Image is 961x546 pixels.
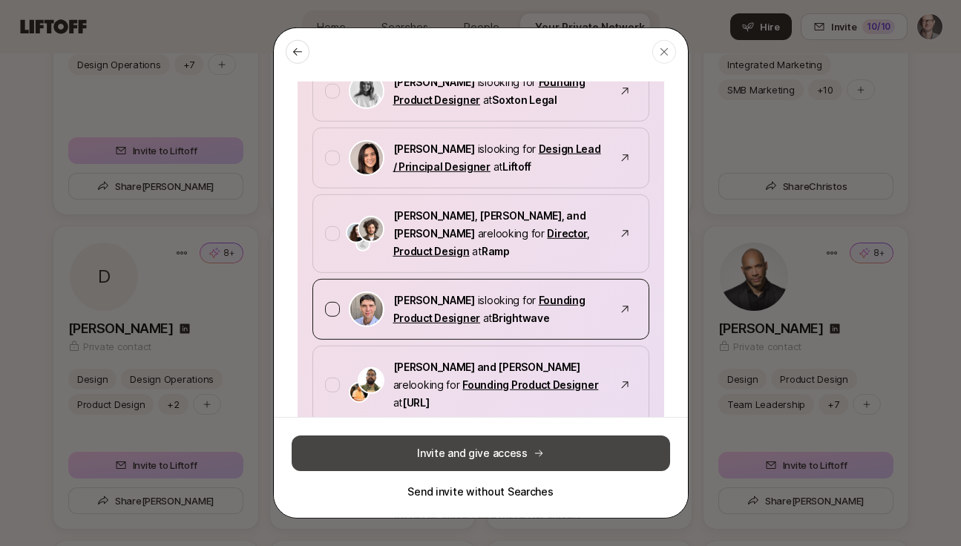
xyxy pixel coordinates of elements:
[350,74,383,107] img: Logan Brown
[393,142,475,154] span: [PERSON_NAME]
[292,435,670,470] button: Invite and give access
[402,395,430,408] span: [URL]
[482,244,510,257] span: Ramp
[393,75,475,88] span: [PERSON_NAME]
[393,142,601,172] a: Design Lead / Principal Designer
[359,217,383,240] img: Diego Zaks
[393,226,590,257] a: Director, Product Design
[393,291,604,326] p: is looking for at
[393,73,604,108] p: is looking for at
[393,208,586,239] span: [PERSON_NAME], [PERSON_NAME], and [PERSON_NAME]
[393,358,604,411] p: are looking for at
[492,311,549,323] span: Brightwave
[350,383,368,401] img: Karttikeya Mangalam
[492,93,557,105] span: Soxton Legal
[347,224,365,242] img: Monica Althoff
[393,293,586,323] a: Founding Product Designer
[393,139,604,175] p: is looking for at
[350,292,383,325] img: Mike Conover
[393,293,475,306] span: [PERSON_NAME]
[393,360,580,372] span: [PERSON_NAME] and [PERSON_NAME]
[359,368,383,392] img: Shubh Gupta
[393,206,604,260] p: are looking for at
[502,159,531,172] span: Liftoff
[350,141,383,174] img: Eleanor Morgan
[462,378,598,390] a: Founding Product Designer
[407,482,553,500] button: Send invite without Searches
[393,75,586,105] a: Founding Product Designer
[357,237,369,249] img: Christian Chung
